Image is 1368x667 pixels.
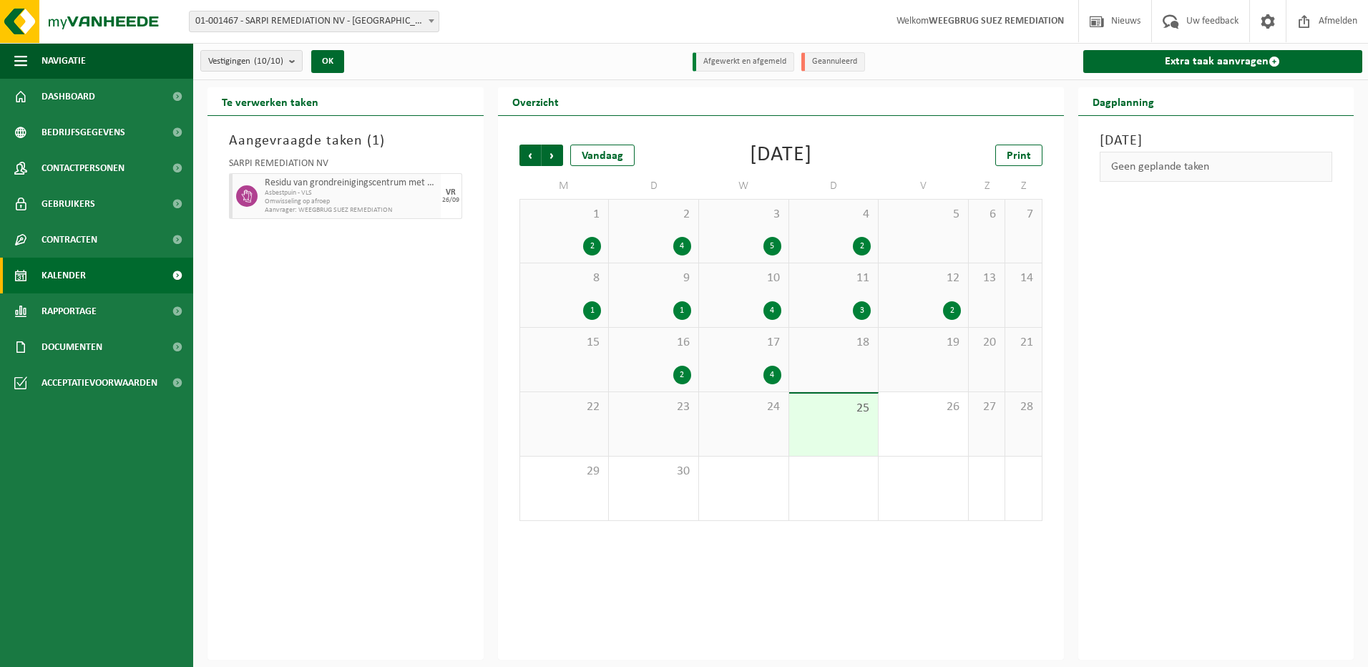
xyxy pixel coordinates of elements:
span: 1 [372,134,380,148]
button: Vestigingen(10/10) [200,50,303,72]
div: VR [446,188,456,197]
span: 6 [976,207,997,223]
div: 4 [763,366,781,384]
span: 26 [886,399,961,415]
span: 20 [976,335,997,351]
h3: [DATE] [1100,130,1333,152]
span: 3 [706,207,781,223]
span: Volgende [542,145,563,166]
div: 2 [673,366,691,384]
span: Gebruikers [41,186,95,222]
span: 27 [976,399,997,415]
span: Print [1007,150,1031,162]
td: V [879,173,969,199]
span: 5 [886,207,961,223]
td: Z [969,173,1005,199]
li: Geannuleerd [801,52,865,72]
strong: WEEGBRUG SUEZ REMEDIATION [929,16,1064,26]
button: OK [311,50,344,73]
span: 21 [1012,335,1034,351]
span: 29 [527,464,602,479]
div: 2 [583,237,601,255]
div: Vandaag [570,145,635,166]
span: 19 [886,335,961,351]
span: Asbestpuin - VLS [265,189,437,198]
div: 2 [943,301,961,320]
count: (10/10) [254,57,283,66]
span: 23 [616,399,691,415]
div: 1 [673,301,691,320]
span: 10 [706,271,781,286]
div: 26/09 [442,197,459,204]
td: D [789,173,879,199]
span: 01-001467 - SARPI REMEDIATION NV - GRIMBERGEN [190,11,439,31]
div: Geen geplande taken [1100,152,1333,182]
span: 18 [796,335,871,351]
span: 14 [1012,271,1034,286]
span: 24 [706,399,781,415]
span: Aanvrager: WEEGBRUG SUEZ REMEDIATION [265,206,437,215]
div: SARPI REMEDIATION NV [229,159,462,173]
div: 4 [763,301,781,320]
span: Documenten [41,329,102,365]
h2: Overzicht [498,87,573,115]
span: Omwisseling op afroep [265,198,437,206]
span: Vestigingen [208,51,283,72]
h2: Dagplanning [1078,87,1168,115]
td: D [609,173,699,199]
iframe: chat widget [7,636,239,667]
span: 8 [527,271,602,286]
a: Extra taak aanvragen [1083,50,1363,73]
span: Kalender [41,258,86,293]
span: 01-001467 - SARPI REMEDIATION NV - GRIMBERGEN [189,11,439,32]
span: Bedrijfsgegevens [41,115,125,150]
h3: Aangevraagde taken ( ) [229,130,462,152]
span: 22 [527,399,602,415]
span: 9 [616,271,691,286]
span: 30 [616,464,691,479]
span: 13 [976,271,997,286]
span: Residu van grondreinigingscentrum met >0,1% asbest (HGB + NHGB) [265,177,437,189]
span: 7 [1012,207,1034,223]
span: Navigatie [41,43,86,79]
div: 4 [673,237,691,255]
td: M [519,173,610,199]
li: Afgewerkt en afgemeld [693,52,794,72]
td: W [699,173,789,199]
span: Contactpersonen [41,150,124,186]
span: 1 [527,207,602,223]
span: 25 [796,401,871,417]
span: Rapportage [41,293,97,329]
div: 1 [583,301,601,320]
span: 17 [706,335,781,351]
h2: Te verwerken taken [207,87,333,115]
div: 2 [853,237,871,255]
span: 28 [1012,399,1034,415]
div: 5 [763,237,781,255]
span: 4 [796,207,871,223]
span: 12 [886,271,961,286]
a: Print [995,145,1042,166]
span: Dashboard [41,79,95,115]
span: Acceptatievoorwaarden [41,365,157,401]
span: 16 [616,335,691,351]
div: [DATE] [750,145,812,166]
span: 2 [616,207,691,223]
span: Contracten [41,222,97,258]
div: 3 [853,301,871,320]
span: 15 [527,335,602,351]
td: Z [1005,173,1042,199]
span: Vorige [519,145,541,166]
span: 11 [796,271,871,286]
